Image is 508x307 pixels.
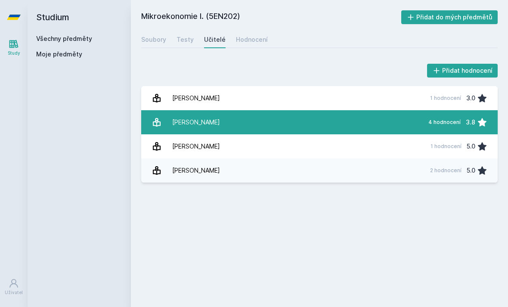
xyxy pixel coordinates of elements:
span: Moje předměty [36,50,82,59]
div: 1 hodnocení [431,143,462,150]
a: Učitelé [204,31,226,48]
div: [PERSON_NAME] [172,114,220,131]
a: Uživatel [2,274,26,300]
a: Soubory [141,31,166,48]
div: [PERSON_NAME] [172,90,220,107]
div: [PERSON_NAME] [172,162,220,179]
a: Study [2,34,26,61]
div: 3.0 [466,90,475,107]
div: 3.8 [466,114,475,131]
h2: Mikroekonomie I. (5EN202) [141,10,401,24]
div: 1 hodnocení [430,95,461,102]
div: 5.0 [467,138,475,155]
div: Soubory [141,35,166,44]
a: Hodnocení [236,31,268,48]
div: 4 hodnocení [428,119,461,126]
div: Uživatel [5,289,23,296]
div: Study [8,50,20,56]
div: Testy [177,35,194,44]
div: [PERSON_NAME] [172,138,220,155]
button: Přidat hodnocení [427,64,498,78]
div: 2 hodnocení [430,167,462,174]
a: Testy [177,31,194,48]
div: Hodnocení [236,35,268,44]
div: Učitelé [204,35,226,44]
a: [PERSON_NAME] 1 hodnocení 3.0 [141,86,498,110]
a: [PERSON_NAME] 4 hodnocení 3.8 [141,110,498,134]
a: Všechny předměty [36,35,92,42]
a: [PERSON_NAME] 1 hodnocení 5.0 [141,134,498,158]
a: [PERSON_NAME] 2 hodnocení 5.0 [141,158,498,183]
button: Přidat do mých předmětů [401,10,498,24]
div: 5.0 [467,162,475,179]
